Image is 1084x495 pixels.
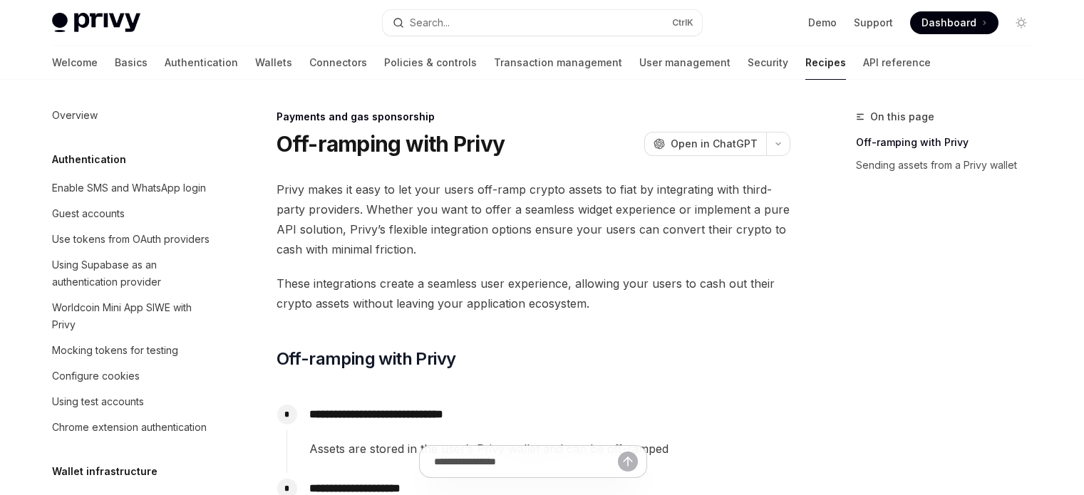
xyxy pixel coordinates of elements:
[52,393,144,410] div: Using test accounts
[41,201,223,226] a: Guest accounts
[618,452,638,471] button: Send message
[910,11,998,34] a: Dashboard
[41,295,223,338] a: Worldcoin Mini App SIWE with Privy
[805,46,846,80] a: Recipes
[52,13,140,33] img: light logo
[41,175,223,201] a: Enable SMS and WhatsApp login
[384,46,477,80] a: Policies & controls
[309,439,790,459] span: Assets are stored in the user’s Privy wallet and can be off-ramped
[52,107,98,124] div: Overview
[277,179,790,259] span: Privy makes it easy to let your users off-ramp crypto assets to fiat by integrating with third-pa...
[41,226,223,252] a: Use tokens from OAuth providers
[671,137,758,151] span: Open in ChatGPT
[1010,11,1033,34] button: Toggle dark mode
[854,16,893,30] a: Support
[644,132,766,156] button: Open in ChatGPT
[41,103,223,128] a: Overview
[165,46,238,80] a: Authentication
[52,368,140,385] div: Configure cookies
[383,10,702,36] button: Open search
[52,179,206,197] div: Enable SMS and WhatsApp login
[52,46,98,80] a: Welcome
[255,46,292,80] a: Wallets
[52,256,215,291] div: Using Supabase as an authentication provider
[410,14,450,31] div: Search...
[863,46,931,80] a: API reference
[494,46,622,80] a: Transaction management
[856,154,1044,177] a: Sending assets from a Privy wallet
[277,110,790,124] div: Payments and gas sponsorship
[856,131,1044,154] a: Off-ramping with Privy
[41,415,223,440] a: Chrome extension authentication
[277,273,790,313] span: These integrations create a seamless user experience, allowing your users to cash out their crypt...
[41,338,223,363] a: Mocking tokens for testing
[52,342,178,359] div: Mocking tokens for testing
[434,446,618,477] input: Ask a question...
[52,463,158,480] h5: Wallet infrastructure
[52,151,126,168] h5: Authentication
[277,131,505,157] h1: Off-ramping with Privy
[41,252,223,295] a: Using Supabase as an authentication provider
[52,231,210,248] div: Use tokens from OAuth providers
[52,299,215,333] div: Worldcoin Mini App SIWE with Privy
[41,363,223,389] a: Configure cookies
[808,16,837,30] a: Demo
[309,46,367,80] a: Connectors
[277,348,456,370] span: Off-ramping with Privy
[115,46,148,80] a: Basics
[748,46,788,80] a: Security
[639,46,731,80] a: User management
[52,205,125,222] div: Guest accounts
[41,389,223,415] a: Using test accounts
[52,419,207,436] div: Chrome extension authentication
[870,108,934,125] span: On this page
[672,17,693,28] span: Ctrl K
[922,16,976,30] span: Dashboard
